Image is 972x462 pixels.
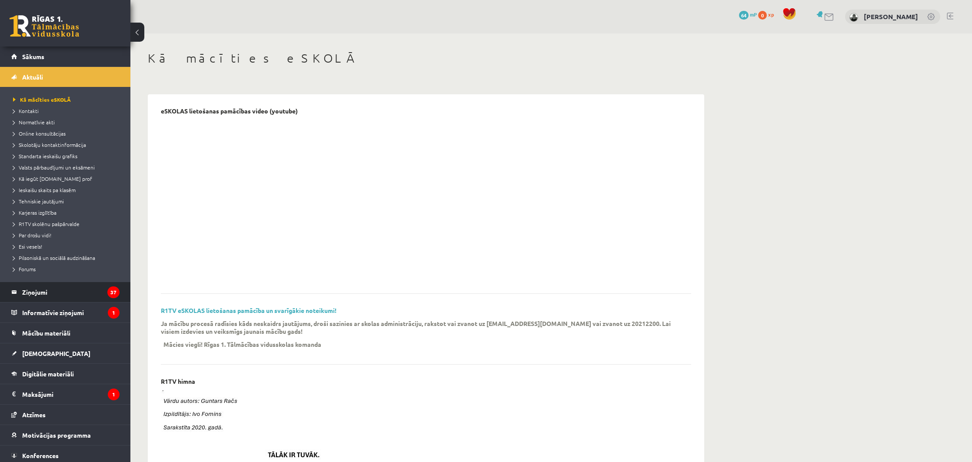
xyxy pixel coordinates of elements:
[11,343,120,363] a: [DEMOGRAPHIC_DATA]
[13,130,122,137] a: Online konsultācijas
[22,53,44,60] span: Sākums
[13,175,122,183] a: Kā iegūt [DOMAIN_NAME] prof
[13,107,39,114] span: Kontakti
[11,302,120,322] a: Informatīvie ziņojumi1
[13,265,122,273] a: Forums
[11,364,120,384] a: Digitālie materiāli
[13,119,55,126] span: Normatīvie akti
[13,220,122,228] a: R1TV skolēnu pašpārvalde
[22,302,120,322] legend: Informatīvie ziņojumi
[13,164,95,171] span: Valsts pārbaudījumi un eksāmeni
[750,11,757,18] span: mP
[13,197,122,205] a: Tehniskie jautājumi
[13,231,122,239] a: Par drošu vidi!
[864,12,918,21] a: [PERSON_NAME]
[204,340,321,348] p: Rīgas 1. Tālmācības vidusskolas komanda
[22,370,74,378] span: Digitālie materiāli
[739,11,757,18] a: 64 mP
[161,107,298,115] p: eSKOLAS lietošanas pamācības video (youtube)
[13,175,92,182] span: Kā iegūt [DOMAIN_NAME] prof
[13,141,122,149] a: Skolotāju kontaktinformācija
[849,13,858,22] img: Mārtiņš Balodis
[13,254,122,262] a: Pilsoniskā un sociālā audzināšana
[13,186,122,194] a: Ieskaišu skaits pa klasēm
[161,319,678,335] p: Ja mācību procesā radīsies kāds neskaidrs jautājums, droši sazinies ar skolas administrāciju, rak...
[11,384,120,404] a: Maksājumi1
[13,220,80,227] span: R1TV skolēnu pašpārvalde
[13,107,122,115] a: Kontakti
[758,11,778,18] a: 0 xp
[11,282,120,302] a: Ziņojumi37
[13,141,86,148] span: Skolotāju kontaktinformācija
[13,130,66,137] span: Online konsultācijas
[11,425,120,445] a: Motivācijas programma
[739,11,749,20] span: 64
[11,323,120,343] a: Mācību materiāli
[108,389,120,400] i: 1
[13,96,122,103] a: Kā mācīties eSKOLĀ
[13,198,64,205] span: Tehniskie jautājumi
[13,209,57,216] span: Karjeras izglītība
[13,243,42,250] span: Esi vesels!
[13,186,76,193] span: Ieskaišu skaits pa klasēm
[758,11,767,20] span: 0
[161,378,195,385] p: R1TV himna
[11,47,120,66] a: Sākums
[13,254,95,261] span: Pilsoniskā un sociālā audzināšana
[13,266,36,273] span: Forums
[11,405,120,425] a: Atzīmes
[161,306,336,314] a: R1TV eSKOLAS lietošanas pamācība un svarīgākie noteikumi!
[163,340,203,348] p: Mācies viegli!
[22,73,43,81] span: Aktuāli
[22,384,120,404] legend: Maksājumi
[13,118,122,126] a: Normatīvie akti
[22,329,70,337] span: Mācību materiāli
[13,163,122,171] a: Valsts pārbaudījumi un eksāmeni
[768,11,774,18] span: xp
[107,286,120,298] i: 37
[13,209,122,216] a: Karjeras izglītība
[108,307,120,319] i: 1
[13,96,71,103] span: Kā mācīties eSKOLĀ
[10,15,79,37] a: Rīgas 1. Tālmācības vidusskola
[13,152,122,160] a: Standarta ieskaišu grafiks
[22,431,91,439] span: Motivācijas programma
[22,282,120,302] legend: Ziņojumi
[13,243,122,250] a: Esi vesels!
[22,349,90,357] span: [DEMOGRAPHIC_DATA]
[13,153,77,160] span: Standarta ieskaišu grafiks
[22,411,46,419] span: Atzīmes
[148,51,704,66] h1: Kā mācīties eSKOLĀ
[13,232,51,239] span: Par drošu vidi!
[11,67,120,87] a: Aktuāli
[22,452,59,459] span: Konferences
